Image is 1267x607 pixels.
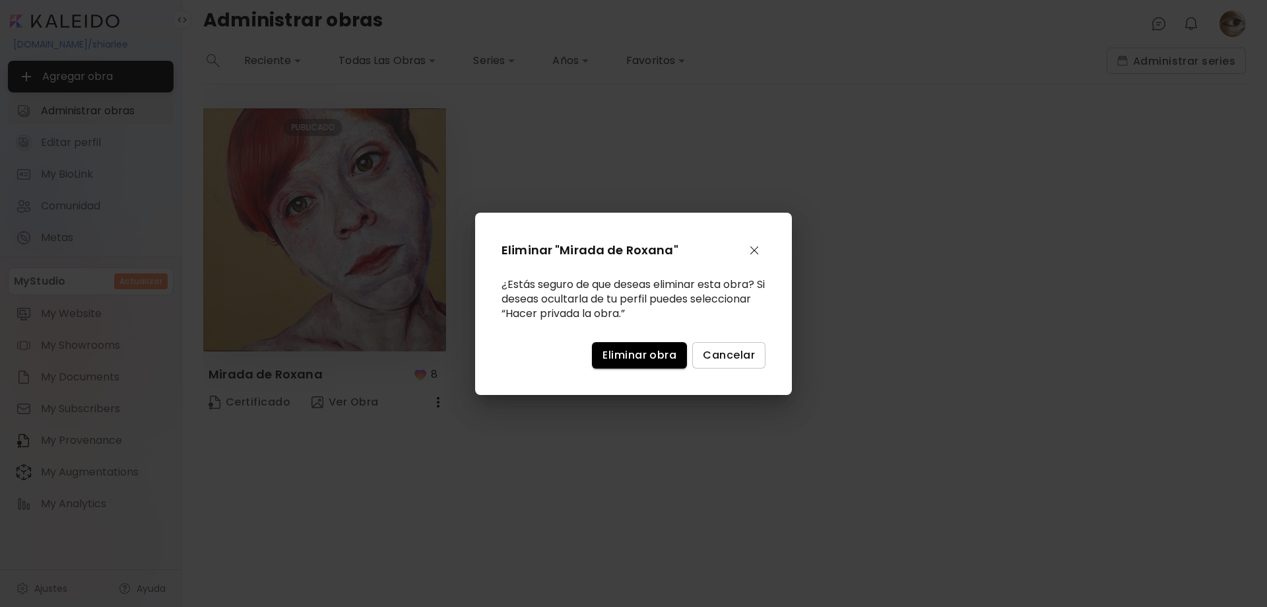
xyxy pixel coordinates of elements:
span: Cancelar [703,348,755,362]
button: Eliminar obra [592,342,687,369]
button: close [743,239,765,262]
img: close [746,242,762,258]
div: ¿Estás seguro de que deseas eliminar esta obra? Si deseas ocultarla de tu perfil puedes seleccion... [502,277,765,321]
button: Cancelar [692,342,765,369]
h2: Eliminar "Mirada de Roxana" [502,241,699,259]
span: Eliminar obra [602,348,676,362]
